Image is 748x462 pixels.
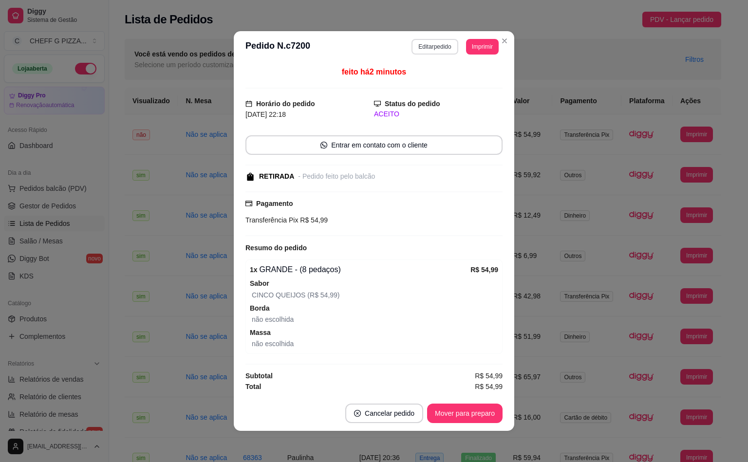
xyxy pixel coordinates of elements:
[250,304,269,312] strong: Borda
[497,33,512,49] button: Close
[475,381,503,392] span: R$ 54,99
[256,100,315,108] strong: Horário do pedido
[298,171,375,182] div: - Pedido feito pelo balcão
[427,404,503,423] button: Mover para preparo
[245,244,307,252] strong: Resumo do pedido
[470,266,498,274] strong: R$ 54,99
[385,100,440,108] strong: Status do pedido
[345,404,423,423] button: close-circleCancelar pedido
[245,39,310,55] h3: Pedido N. c7200
[245,111,286,118] span: [DATE] 22:18
[252,291,305,299] span: CINCO QUEIJOS
[250,279,269,287] strong: Sabor
[245,372,273,380] strong: Subtotal
[342,68,406,76] span: feito há 2 minutos
[245,383,261,390] strong: Total
[256,200,293,207] strong: Pagamento
[298,216,328,224] span: R$ 54,99
[252,315,294,323] span: não escolhida
[354,410,361,417] span: close-circle
[475,370,503,381] span: R$ 54,99
[250,264,470,276] div: GRANDE - (8 pedaços)
[305,291,339,299] span: (R$ 54,99)
[374,109,503,119] div: ACEITO
[250,329,271,336] strong: Massa
[250,266,258,274] strong: 1 x
[245,200,252,207] span: credit-card
[252,340,294,348] span: não escolhida
[245,216,298,224] span: Transferência Pix
[245,100,252,107] span: calendar
[466,39,499,55] button: Imprimir
[374,100,381,107] span: desktop
[411,39,458,55] button: Editarpedido
[245,135,503,155] button: whats-appEntrar em contato com o cliente
[259,171,294,182] div: RETIRADA
[320,142,327,148] span: whats-app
